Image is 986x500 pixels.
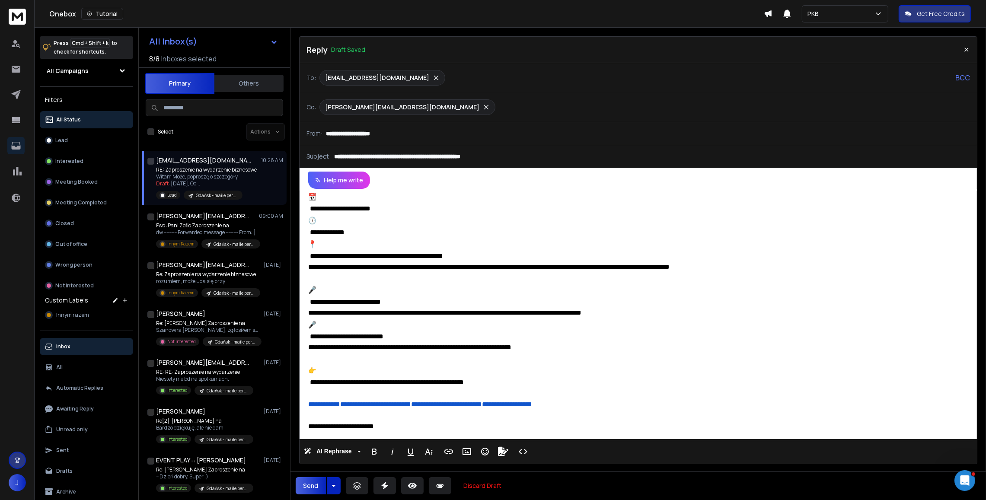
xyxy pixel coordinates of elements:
button: Tutorial [81,8,123,20]
button: Closed [40,215,133,232]
p: Meeting Completed [55,199,107,206]
button: Others [214,74,284,93]
p: Draft Saved [331,45,365,54]
button: J [9,474,26,491]
button: Primary [145,73,214,94]
p: Gdańsk - maile personalne ownerzy [215,339,256,345]
p: Archive [56,488,76,495]
p: Unread only [56,426,88,433]
button: Discard Draft [456,477,508,494]
p: Drafts [56,468,73,475]
button: Drafts [40,462,133,480]
p: Fwd: Pani Zofio Zaproszenie na [156,222,260,229]
button: AI Rephrase [302,443,363,460]
button: Automatic Replies [40,379,133,397]
h1: EVENT PLAY :: [PERSON_NAME] [156,456,246,465]
p: RE: Zaproszenie na wydarzenie biznesowe [156,166,257,173]
button: Emoticons [477,443,493,460]
h1: [PERSON_NAME] [156,309,205,318]
p: [DATE] [264,310,283,317]
button: Insert Link (⌘K) [440,443,457,460]
p: Automatic Replies [56,385,103,392]
p: Lead [167,192,177,198]
p: Gdańsk - maile personalne ownerzy [207,485,248,492]
button: Awaiting Reply [40,400,133,417]
button: All Campaigns [40,62,133,80]
button: Insert Image (⌘P) [459,443,475,460]
label: Select [158,128,173,135]
span: Draft: [156,180,170,187]
button: All Inbox(s) [142,33,285,50]
button: Innym razem [40,306,133,324]
p: Szanowna [PERSON_NAME], zgłosiłem skargę [156,327,260,334]
p: Gdańsk - maile personalne ownerzy [196,192,237,199]
p: dw ---------- Forwarded message --------- From: [GEOGRAPHIC_DATA] [156,229,260,236]
p: All [56,364,63,371]
h1: [PERSON_NAME] [156,407,205,416]
p: Witam Może, poproszę o szczegóły. [156,173,257,180]
button: Out of office [40,236,133,253]
p: -- Dzień dobry, Super :) [156,473,253,480]
h1: [PERSON_NAME][EMAIL_ADDRESS][DOMAIN_NAME] [156,358,251,367]
p: [DATE] [264,408,283,415]
p: Interested [167,485,188,491]
h1: All Inbox(s) [149,37,197,46]
p: PKB [807,10,822,18]
p: Re: Zaproszenie na wydarzenie biznesowe [156,271,260,278]
p: Not Interested [167,338,196,345]
p: RE: RE: Zaproszenie na wydarzenie [156,369,253,376]
p: All Status [56,116,81,123]
p: Closed [55,220,74,227]
button: More Text [421,443,437,460]
p: Wrong person [55,261,93,268]
span: [DATE], Oc ... [171,180,200,187]
button: Meeting Completed [40,194,133,211]
button: Sent [40,442,133,459]
p: Out of office [55,241,87,248]
p: Meeting Booked [55,178,98,185]
p: Innym Razem [167,290,195,296]
button: Lead [40,132,133,149]
p: Reply [306,44,328,56]
h1: All Campaigns [47,67,89,75]
h1: [EMAIL_ADDRESS][DOMAIN_NAME] [156,156,251,165]
p: Niestety nie bd na spotkaniach. [156,376,253,382]
p: Press to check for shortcuts. [54,39,117,56]
iframe: Intercom live chat [954,470,975,491]
p: Gdańsk - maile personalne ownerzy [214,290,255,296]
p: [DATE] [264,261,283,268]
span: Innym razem [56,312,89,318]
p: Interested [167,387,188,394]
p: Interested [55,158,83,165]
p: [DATE] [264,359,283,366]
button: Bold (⌘B) [366,443,383,460]
p: Re[2]: [PERSON_NAME] na [156,417,253,424]
p: Get Free Credits [917,10,965,18]
button: Signature [495,443,511,460]
button: Not Interested [40,277,133,294]
button: Wrong person [40,256,133,274]
button: Interested [40,153,133,170]
p: Cc: [306,103,316,111]
h3: Filters [40,94,133,106]
p: Subject: [306,152,331,161]
span: 8 / 8 [149,54,160,64]
button: Italic (⌘I) [384,443,401,460]
button: Inbox [40,338,133,355]
p: 09:00 AM [259,213,283,220]
p: BCC [955,73,970,83]
p: Re: [PERSON_NAME] Zaproszenie na [156,466,253,473]
span: Cmd + Shift + k [70,38,110,48]
p: Inbox [56,343,70,350]
p: Lead [55,137,68,144]
p: Not Interested [55,282,94,289]
p: Gdańsk - maile personalne ownerzy [207,388,248,394]
p: 10:26 AM [261,157,283,164]
button: Meeting Booked [40,173,133,191]
button: Code View [515,443,531,460]
button: Underline (⌘U) [402,443,419,460]
p: rozumiem, może uda się przy [156,278,260,285]
button: Help me write [308,172,370,189]
p: Bardzo dziękuję, ale nie dam [156,424,253,431]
